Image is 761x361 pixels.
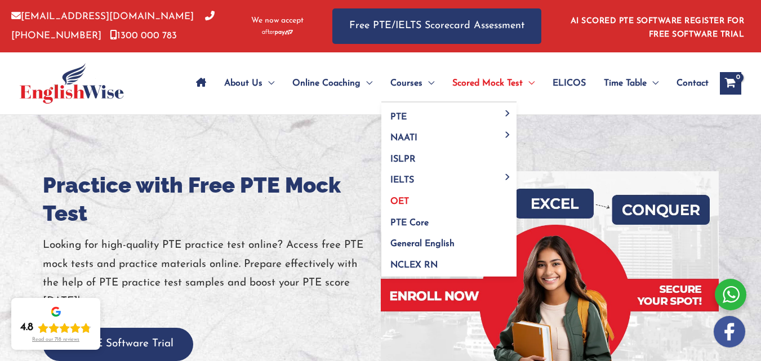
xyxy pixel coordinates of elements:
div: Rating: 4.8 out of 5 [20,321,91,335]
a: [EMAIL_ADDRESS][DOMAIN_NAME] [11,12,194,21]
a: Free PTE/IELTS Scorecard Assessment [332,8,541,44]
span: PTE Core [390,219,429,228]
span: Menu Toggle [262,64,274,103]
span: ISLPR [390,155,416,164]
aside: Header Widget 1 [564,8,750,44]
span: Time Table [604,64,647,103]
img: white-facebook.png [714,316,745,347]
a: Online CoachingMenu Toggle [283,64,381,103]
a: NCLEX RN [381,251,517,277]
span: General English [390,239,455,248]
a: NAATIMenu Toggle [381,124,517,145]
span: Menu Toggle [361,64,372,103]
a: General English [381,230,517,251]
div: Read our 718 reviews [32,337,79,343]
nav: Site Navigation: Main Menu [187,64,709,103]
a: [PHONE_NUMBER] [11,12,215,40]
h1: Practice with Free PTE Mock Test [43,171,381,228]
a: CoursesMenu Toggle [381,64,443,103]
p: Looking for high-quality PTE practice test online? Access free PTE mock tests and practice materi... [43,236,381,311]
span: Menu Toggle [501,173,514,180]
span: IELTS [390,176,414,185]
a: OET [381,188,517,209]
a: Scored Mock TestMenu Toggle [443,64,544,103]
span: Menu Toggle [647,64,658,103]
a: ISLPR [381,145,517,166]
span: OET [390,197,409,206]
a: 1300 000 783 [110,31,177,41]
span: NCLEX RN [390,261,438,270]
span: Menu Toggle [501,110,514,117]
span: Menu Toggle [422,64,434,103]
span: NAATI [390,133,417,142]
span: Online Coaching [292,64,361,103]
a: Contact [667,64,709,103]
img: cropped-ew-logo [20,63,124,104]
a: View Shopping Cart, empty [720,72,741,95]
span: Contact [677,64,709,103]
a: About UsMenu Toggle [215,64,283,103]
span: Menu Toggle [523,64,535,103]
span: Menu Toggle [501,131,514,137]
span: PTE [390,113,407,122]
a: PTE Core [381,208,517,230]
span: ELICOS [553,64,586,103]
a: IELTSMenu Toggle [381,166,517,188]
button: Get PTE Software Trial [43,328,193,361]
a: AI SCORED PTE SOFTWARE REGISTER FOR FREE SOFTWARE TRIAL [571,17,745,39]
a: ELICOS [544,64,595,103]
span: Scored Mock Test [452,64,523,103]
div: 4.8 [20,321,33,335]
span: We now accept [251,15,304,26]
span: Courses [390,64,422,103]
img: Afterpay-Logo [262,29,293,35]
a: Time TableMenu Toggle [595,64,667,103]
a: PTEMenu Toggle [381,102,517,124]
span: About Us [224,64,262,103]
a: Get PTE Software Trial [43,338,193,349]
